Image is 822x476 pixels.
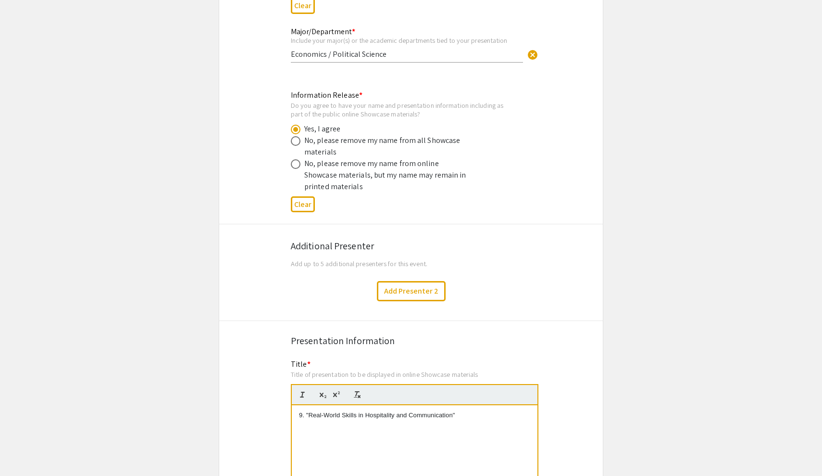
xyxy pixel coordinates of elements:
[299,411,530,420] p: 9. "Real-World Skills in Hospitality and Communication"
[291,196,315,212] button: Clear
[304,135,473,158] div: No, please remove my name from all Showcase materials
[304,123,340,135] div: Yes, I agree
[291,370,538,379] div: Title of presentation to be displayed in online Showcase materials
[291,259,427,268] span: Add up to 5 additional presenters for this event.
[291,26,355,37] mat-label: Major/Department
[291,359,311,369] mat-label: Title
[291,334,531,348] div: Presentation Information
[523,45,542,64] button: Clear
[291,49,523,59] input: Type Here
[291,36,523,45] div: Include your major(s) or the academic departments tied to your presentation
[527,49,538,61] span: cancel
[304,158,473,193] div: No, please remove my name from online Showcase materials, but my name may remain in printed mater...
[377,281,446,301] button: Add Presenter 2
[291,90,362,100] mat-label: Information Release
[7,433,41,469] iframe: Chat
[291,101,516,118] div: Do you agree to have your name and presentation information including as part of the public onlin...
[291,239,531,253] div: Additional Presenter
